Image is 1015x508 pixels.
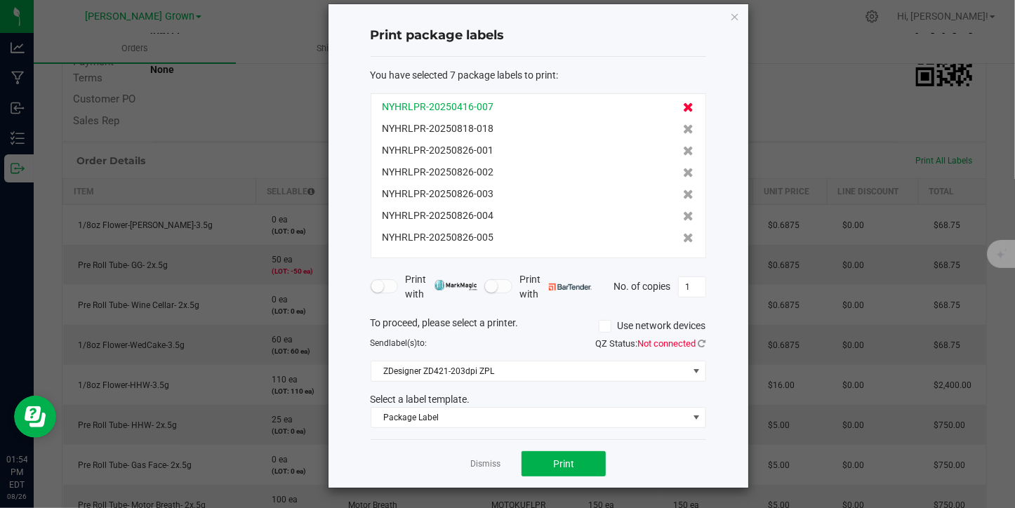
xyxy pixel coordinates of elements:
iframe: Resource center [14,396,56,438]
img: bartender.png [549,283,592,290]
img: mark_magic_cybra.png [434,280,477,290]
span: QZ Status: [596,338,706,349]
div: : [371,68,706,83]
span: You have selected 7 package labels to print [371,69,557,81]
a: Dismiss [470,458,500,470]
span: label(s) [390,338,418,348]
span: No. of copies [614,280,671,291]
span: Print with [405,272,477,302]
span: Print with [519,272,592,302]
span: ZDesigner ZD421-203dpi ZPL [371,361,688,381]
label: Use network devices [599,319,706,333]
span: NYHRLPR-20250826-004 [383,208,494,223]
span: NYHRLPR-20250826-003 [383,187,494,201]
div: To proceed, please select a printer. [360,316,717,337]
h4: Print package labels [371,27,706,45]
span: Package Label [371,408,688,427]
span: NYHRLPR-20250416-007 [383,100,494,114]
div: Select a label template. [360,392,717,407]
span: Send to: [371,338,427,348]
span: NYHRLPR-20250826-005 [383,230,494,245]
span: Not connected [638,338,696,349]
span: Print [553,458,574,469]
button: Print [522,451,606,476]
span: NYHRLPR-20250826-001 [383,143,494,158]
span: NYHRLPR-20250818-018 [383,121,494,136]
span: NYHRLPR-20250826-002 [383,165,494,180]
